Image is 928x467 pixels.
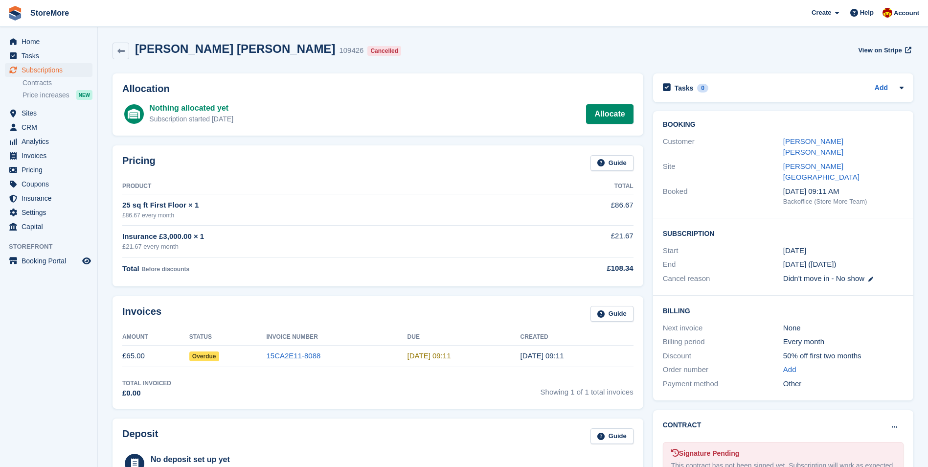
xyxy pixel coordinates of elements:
[149,114,233,124] div: Subscription started [DATE]
[22,206,80,219] span: Settings
[122,329,189,345] th: Amount
[663,323,783,334] div: Next invoice
[122,155,156,171] h2: Pricing
[508,179,634,194] th: Total
[783,197,904,207] div: Backoffice (Store More Team)
[783,323,904,334] div: None
[590,306,634,322] a: Guide
[23,78,92,88] a: Contracts
[122,345,189,367] td: £65.00
[783,260,837,268] span: [DATE] ([DATE])
[22,177,80,191] span: Coupons
[76,90,92,100] div: NEW
[663,121,904,129] h2: Booking
[783,274,864,282] span: Didn't move in - No show
[135,42,335,55] h2: [PERSON_NAME] [PERSON_NAME]
[122,211,508,220] div: £86.67 every month
[22,163,80,177] span: Pricing
[5,63,92,77] a: menu
[189,329,267,345] th: Status
[5,191,92,205] a: menu
[541,379,634,399] span: Showing 1 of 1 total invoices
[9,242,97,252] span: Storefront
[26,5,73,21] a: StoreMore
[5,135,92,148] a: menu
[663,420,702,430] h2: Contract
[22,191,80,205] span: Insurance
[860,8,874,18] span: Help
[521,351,564,360] time: 2025-09-22 08:11:58 UTC
[5,206,92,219] a: menu
[189,351,219,361] span: Overdue
[858,46,902,55] span: View on Stripe
[22,220,80,233] span: Capital
[783,186,904,197] div: [DATE] 09:11 AM
[339,45,363,56] div: 109426
[894,8,919,18] span: Account
[122,200,508,211] div: 25 sq ft First Floor × 1
[151,454,352,466] div: No deposit set up yet
[663,259,783,270] div: End
[122,242,508,252] div: £21.67 every month
[663,161,783,183] div: Site
[22,35,80,48] span: Home
[122,388,171,399] div: £0.00
[5,220,92,233] a: menu
[675,84,694,93] h2: Tasks
[663,364,783,375] div: Order number
[81,255,92,267] a: Preview store
[663,136,783,158] div: Customer
[407,329,521,345] th: Due
[783,137,843,157] a: [PERSON_NAME] [PERSON_NAME]
[663,350,783,362] div: Discount
[122,306,161,322] h2: Invoices
[783,350,904,362] div: 50% off first two months
[141,266,189,273] span: Before discounts
[23,90,92,100] a: Price increases NEW
[22,49,80,63] span: Tasks
[508,225,634,257] td: £21.67
[23,91,69,100] span: Price increases
[122,379,171,388] div: Total Invoiced
[590,428,634,444] a: Guide
[875,83,888,94] a: Add
[266,329,407,345] th: Invoice Number
[122,264,139,273] span: Total
[5,35,92,48] a: menu
[22,135,80,148] span: Analytics
[783,364,796,375] a: Add
[22,254,80,268] span: Booking Portal
[508,194,634,225] td: £86.67
[122,83,634,94] h2: Allocation
[663,228,904,238] h2: Subscription
[783,245,806,257] time: 2025-09-22 00:00:00 UTC
[122,179,508,194] th: Product
[5,254,92,268] a: menu
[663,186,783,207] div: Booked
[671,448,895,459] div: Signature Pending
[508,263,634,274] div: £108.34
[783,162,860,182] a: [PERSON_NAME][GEOGRAPHIC_DATA]
[590,155,634,171] a: Guide
[812,8,831,18] span: Create
[22,106,80,120] span: Sites
[22,149,80,163] span: Invoices
[8,6,23,21] img: stora-icon-8386f47178a22dfd0bd8f6a31ec36ba5ce8667c1dd55bd0f319d3a0aa187defe.svg
[122,428,158,444] h2: Deposit
[663,336,783,348] div: Billing period
[407,351,451,360] time: 2025-09-23 08:11:58 UTC
[367,46,401,56] div: Cancelled
[883,8,892,18] img: Store More Team
[663,245,783,257] div: Start
[783,378,904,390] div: Other
[122,231,508,242] div: Insurance £3,000.00 × 1
[22,63,80,77] span: Subscriptions
[854,42,913,58] a: View on Stripe
[5,49,92,63] a: menu
[663,378,783,390] div: Payment method
[149,102,233,114] div: Nothing allocated yet
[5,177,92,191] a: menu
[266,351,320,360] a: 15CA2E11-8088
[5,120,92,134] a: menu
[586,104,633,124] a: Allocate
